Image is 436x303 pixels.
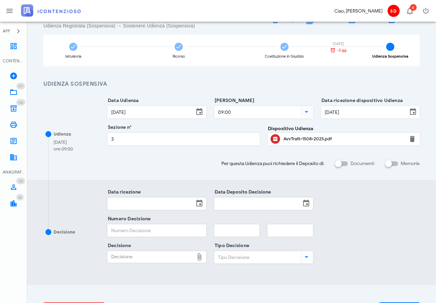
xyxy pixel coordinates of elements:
[54,229,75,236] div: Decisione
[16,194,24,201] span: Distintivo
[16,178,25,184] span: Distintivo
[283,134,404,144] div: Clicca per aprire un'anteprima del file o scaricarlo
[386,43,394,51] span: 4
[337,48,346,52] span: -3 gg
[54,146,73,153] div: ore 09:00
[215,251,299,263] input: Tipo Decisione
[401,160,420,167] label: Memorie
[401,3,418,19] button: Distintivo
[221,160,324,167] span: Per questa Udienza puoi richiedere il Deposito di:
[388,5,400,17] span: SD
[65,55,81,58] div: Istruttoria
[18,100,23,105] span: 126
[372,55,408,58] div: Udienza Sospensiva
[106,242,131,249] label: Decisione
[106,124,132,131] label: Sezione n°
[108,133,259,145] input: Sezione n°
[108,225,206,236] input: Numero Decisione
[265,55,304,58] div: Costituzione in Giudizio
[43,80,420,88] h3: Udienza Sospensiva
[16,99,25,106] span: Distintivo
[3,58,24,64] div: CONTENZIOSO
[351,160,374,167] label: Documenti
[334,7,382,15] div: Ciao, [PERSON_NAME]
[408,135,416,143] button: Elimina
[326,42,350,46] div: [DATE]
[271,134,280,144] button: Clicca per aprire un'anteprima del file o scaricarlo
[21,4,81,17] img: logo-text-2x.png
[385,3,401,19] button: SD
[18,179,23,183] span: 132
[410,4,417,11] span: Distintivo
[319,97,403,104] label: Data ricezione dispositivo Udienza
[283,136,404,142] div: AvvTratt-1508-2025.pdf
[43,22,227,29] div: Udienza Registrata (Sospensiva) → Sostenere Udienza (Sospensiva)
[215,106,299,118] input: Ora Udienza
[106,97,139,104] label: Data Udienza
[54,131,71,138] div: Udienza
[213,97,254,104] label: [PERSON_NAME]
[173,55,185,58] div: Ricorso
[18,84,23,88] span: 317
[16,83,25,89] span: Distintivo
[106,216,151,222] label: Numero Decisione
[213,242,249,249] label: Tipo Decisione
[268,125,313,132] label: Dispositivo Udienza
[54,139,73,146] div: [DATE]
[3,169,24,175] div: ANAGRAFICA
[108,251,194,262] div: Decisione
[18,195,22,200] span: 33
